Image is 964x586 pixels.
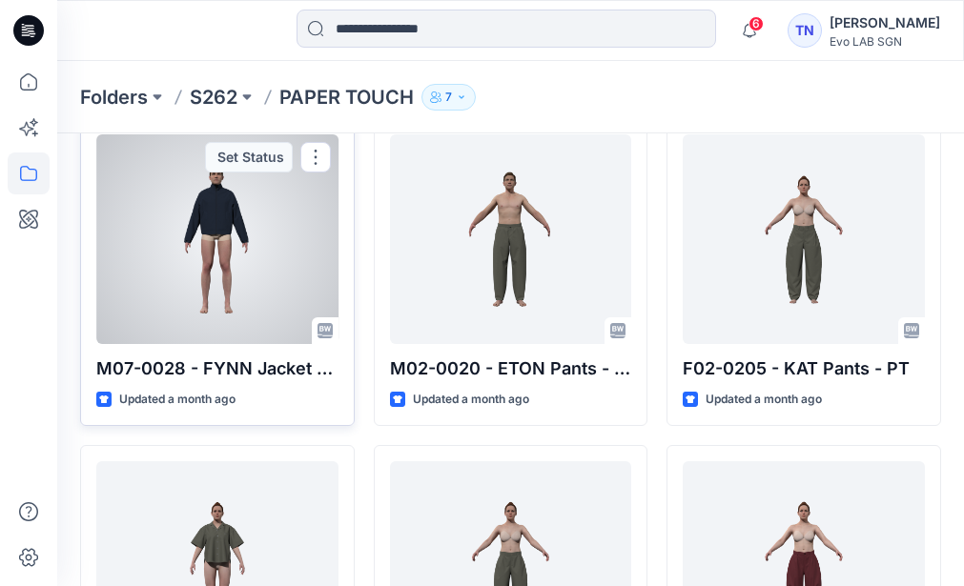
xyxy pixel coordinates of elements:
[706,390,822,410] p: Updated a month ago
[96,134,338,344] a: M07-0028 - FYNN Jacket - PPT
[683,355,925,382] p: F02-0205 - KAT Pants - PT
[421,84,476,111] button: 7
[788,13,822,48] div: TN
[390,355,632,382] p: M02-0020 - ETON Pants - PT
[119,390,236,410] p: Updated a month ago
[749,16,764,31] span: 6
[413,390,529,410] p: Updated a month ago
[830,34,940,49] div: Evo LAB SGN
[96,355,338,382] p: M07-0028 - FYNN Jacket - PPT
[683,134,925,344] a: F02-0205 - KAT Pants - PT
[830,11,940,34] div: [PERSON_NAME]
[390,134,632,344] a: M02-0020 - ETON Pants - PT
[279,84,414,111] p: PAPER TOUCH
[190,84,237,111] a: S262
[445,87,452,108] p: 7
[80,84,148,111] a: Folders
